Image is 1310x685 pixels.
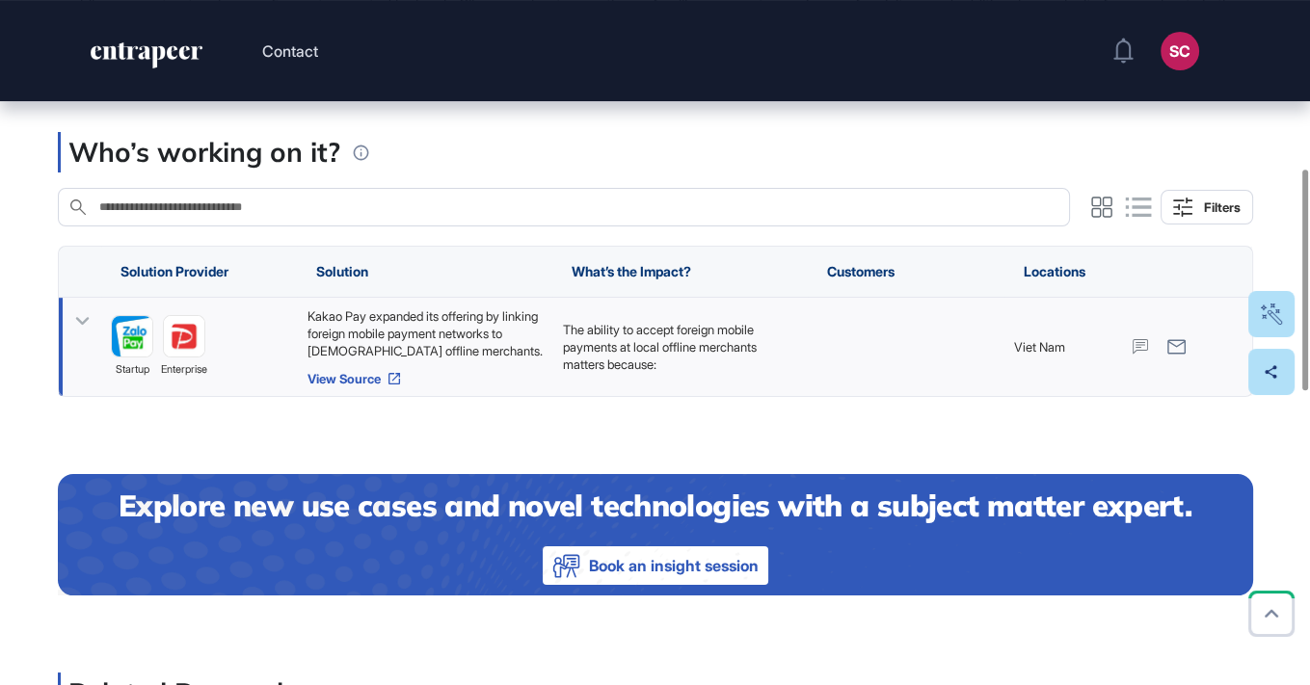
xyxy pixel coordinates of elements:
a: image [111,315,153,357]
a: View Source [307,371,543,386]
div: Filters [1204,199,1241,215]
span: What’s the Impact? [572,264,691,279]
span: enterprise [161,361,207,379]
a: entrapeer-logo [89,42,204,75]
a: image [163,315,205,357]
span: Locations [1024,264,1085,279]
img: image [112,316,152,356]
p: The ability to accept foreign mobile payments at local offline merchants matters because: [562,321,798,374]
button: Filters [1161,190,1253,224]
button: Book an insight session [543,546,768,586]
img: image [164,316,204,356]
span: Solution Provider [120,264,228,279]
h4: Explore new use cases and novel technologies with a subject matter expert. [119,485,1191,526]
span: Customers [827,264,895,279]
span: Book an insight session [589,552,759,580]
p: Who’s working on it? [68,132,340,172]
span: Viet Nam [1014,338,1065,356]
div: Kakao Pay expanded its offering by linking foreign mobile payment networks to [DEMOGRAPHIC_DATA] ... [307,307,543,359]
span: Solution [316,264,368,279]
button: SC [1161,32,1199,70]
button: Contact [262,39,318,64]
span: startup [115,361,148,379]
